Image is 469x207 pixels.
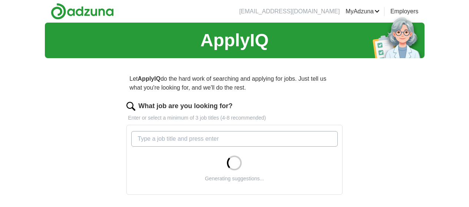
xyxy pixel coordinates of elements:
div: Generating suggestions... [205,175,264,183]
img: Adzuna logo [51,3,114,20]
a: MyAdzuna [346,7,380,16]
a: Employers [390,7,419,16]
label: What job are you looking for? [138,101,232,111]
input: Type a job title and press enter [131,131,337,147]
strong: ApplyIQ [138,76,161,82]
p: Enter or select a minimum of 3 job titles (4-8 recommended) [126,114,342,122]
li: [EMAIL_ADDRESS][DOMAIN_NAME] [239,7,340,16]
p: Let do the hard work of searching and applying for jobs. Just tell us what you're looking for, an... [126,71,342,95]
h1: ApplyIQ [200,27,268,54]
img: search.png [126,102,135,111]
